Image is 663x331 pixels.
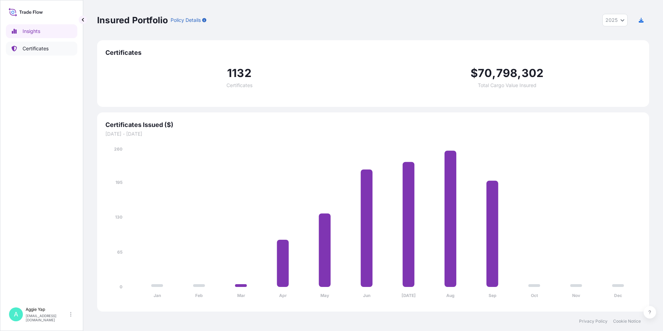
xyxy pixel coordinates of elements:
span: $ [471,68,478,79]
tspan: Nov [572,293,580,298]
tspan: Oct [531,293,538,298]
tspan: 195 [115,180,122,185]
tspan: Aug [446,293,455,298]
tspan: 130 [115,214,122,220]
a: Certificates [6,42,77,56]
span: A [14,311,18,318]
tspan: 65 [117,249,122,255]
span: Certificates [226,83,252,88]
a: Insights [6,24,77,38]
button: Year Selector [602,14,628,26]
span: 1132 [227,68,251,79]
p: Policy Details [171,17,201,24]
tspan: Feb [195,293,203,298]
tspan: Jan [154,293,161,298]
p: Insights [23,28,40,35]
span: 70 [478,68,492,79]
tspan: 260 [114,146,122,152]
p: Certificates [23,45,49,52]
a: Cookie Notice [613,319,641,324]
span: Total Cargo Value Insured [478,83,536,88]
tspan: Jun [363,293,370,298]
tspan: May [320,293,329,298]
span: 2025 [605,17,618,24]
span: 798 [496,68,518,79]
span: , [517,68,521,79]
span: Certificates [105,49,641,57]
tspan: [DATE] [402,293,416,298]
span: , [492,68,496,79]
tspan: Apr [279,293,287,298]
p: Insured Portfolio [97,15,168,26]
p: Aggie Yap [26,307,69,312]
span: [DATE] - [DATE] [105,130,641,137]
tspan: Mar [237,293,245,298]
a: Privacy Policy [579,319,608,324]
tspan: Sep [489,293,497,298]
tspan: Dec [614,293,622,298]
tspan: 0 [120,284,122,289]
span: 302 [522,68,544,79]
p: [EMAIL_ADDRESS][DOMAIN_NAME] [26,314,69,322]
span: Certificates Issued ($) [105,121,641,129]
